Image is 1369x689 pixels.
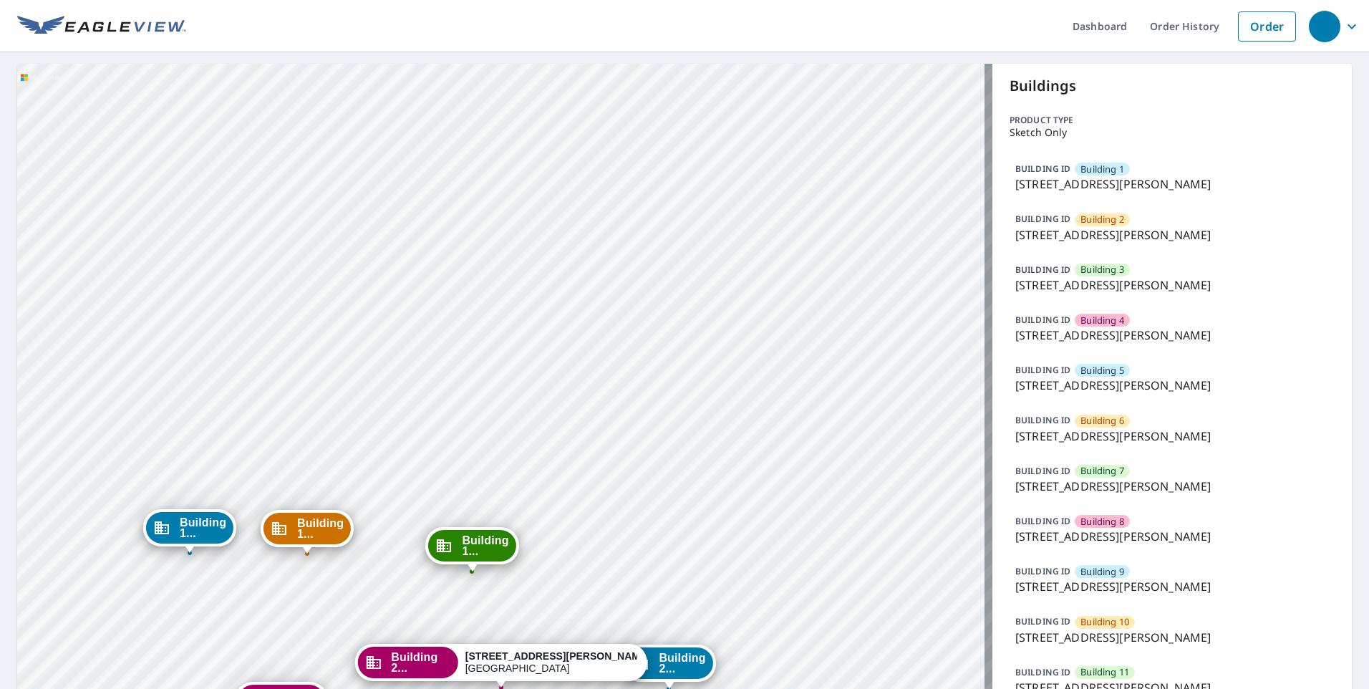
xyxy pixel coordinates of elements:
span: Building 2 [1080,213,1124,226]
img: EV Logo [17,16,186,37]
span: Building 6 [1080,414,1124,428]
span: Building 1... [462,535,508,556]
p: BUILDING ID [1015,565,1070,577]
p: [STREET_ADDRESS][PERSON_NAME] [1015,377,1329,394]
p: BUILDING ID [1015,515,1070,527]
p: [STREET_ADDRESS][PERSON_NAME] [1015,175,1329,193]
span: Building 5 [1080,364,1124,377]
div: Dropped pin, building Building 17, Commercial property, 4001 Anderson Road Nashville, TN 37217 [143,509,236,554]
div: Dropped pin, building Building 20, Commercial property, 4001 Anderson Road Nashville, TN 37217 [354,644,647,688]
span: Building 7 [1080,464,1124,478]
p: [STREET_ADDRESS][PERSON_NAME] [1015,226,1329,244]
div: Dropped pin, building Building 19, Commercial property, 4001 Anderson Road Nashville, TN 37217 [425,527,518,572]
p: BUILDING ID [1015,163,1070,175]
span: Building 1... [180,517,226,539]
span: Building 11 [1080,665,1129,679]
p: [STREET_ADDRESS][PERSON_NAME] [1015,428,1329,445]
p: BUILDING ID [1015,465,1070,477]
p: BUILDING ID [1015,213,1070,225]
p: [STREET_ADDRESS][PERSON_NAME] [1015,528,1329,545]
strong: [STREET_ADDRESS][PERSON_NAME] [465,650,650,662]
p: BUILDING ID [1015,414,1070,426]
p: [STREET_ADDRESS][PERSON_NAME] [1015,478,1329,495]
span: Building 10 [1080,615,1129,629]
p: BUILDING ID [1015,364,1070,376]
a: Order [1238,11,1296,42]
span: Building 3 [1080,263,1124,276]
span: Building 4 [1080,314,1124,327]
p: BUILDING ID [1015,615,1070,627]
p: BUILDING ID [1015,314,1070,326]
p: Product type [1010,114,1335,127]
p: BUILDING ID [1015,264,1070,276]
p: [STREET_ADDRESS][PERSON_NAME] [1015,276,1329,294]
p: [STREET_ADDRESS][PERSON_NAME] [1015,327,1329,344]
span: Building 8 [1080,515,1124,529]
p: BUILDING ID [1015,666,1070,678]
span: Building 9 [1080,565,1124,579]
span: Building 2... [659,652,705,674]
div: [GEOGRAPHIC_DATA] [465,650,637,675]
span: Building 1 [1080,163,1124,176]
p: Sketch Only [1010,127,1335,138]
span: Building 1... [297,518,344,539]
div: Dropped pin, building Building 18, Commercial property, 4001 Anderson Road Nashville, TN 37217 [261,510,354,554]
p: [STREET_ADDRESS][PERSON_NAME] [1015,578,1329,595]
p: Buildings [1010,75,1335,97]
p: [STREET_ADDRESS][PERSON_NAME] [1015,629,1329,646]
span: Building 2... [391,652,450,673]
div: Dropped pin, building Building 21, Commercial property, 4001 Anderson Road Nashville, TN 37217 [622,645,715,689]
